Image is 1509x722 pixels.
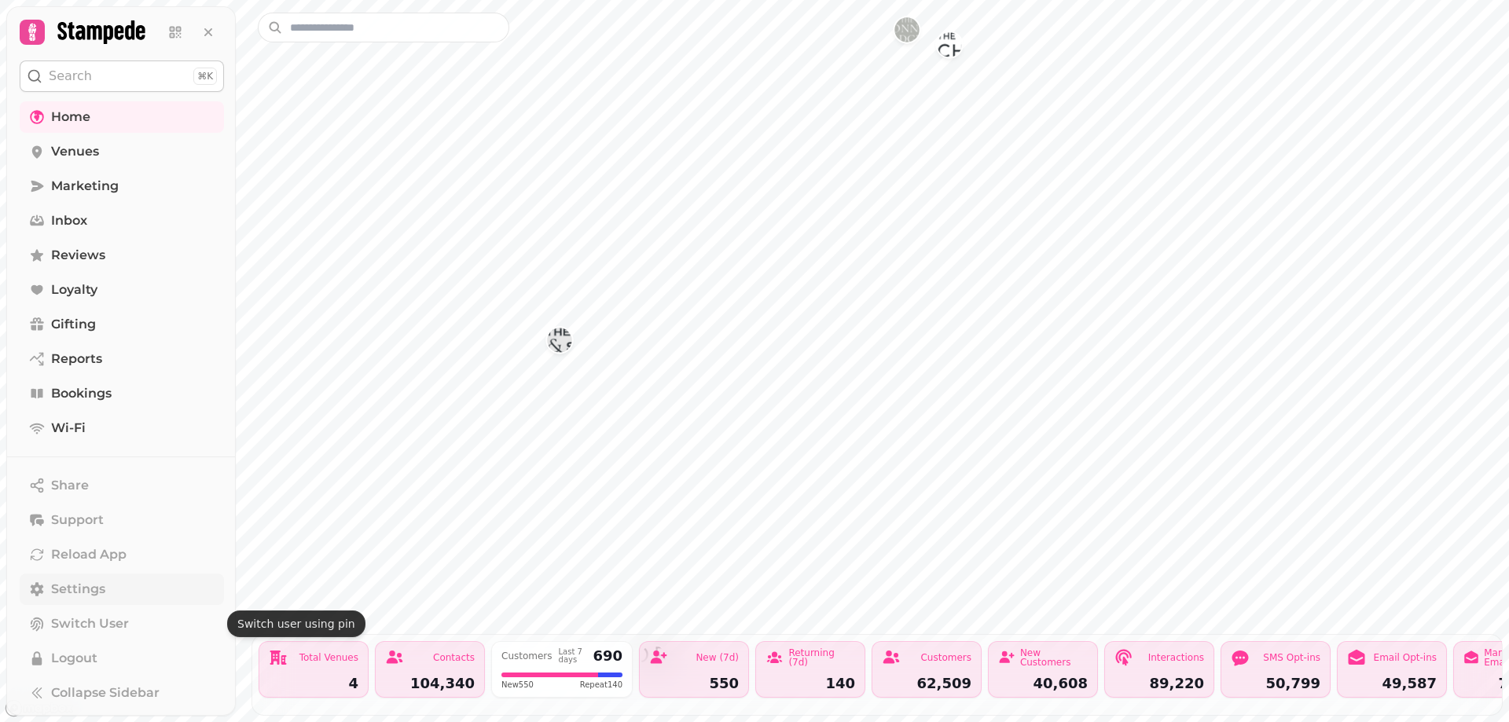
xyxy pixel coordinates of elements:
a: Venues [20,136,224,167]
div: New (7d) [696,653,739,662]
span: Reports [51,350,102,368]
span: Reload App [51,545,127,564]
div: SMS Opt-ins [1263,653,1320,662]
div: 89,220 [1114,676,1204,691]
a: Reviews [20,240,224,271]
span: Loyalty [51,280,97,299]
a: Bookings [20,378,224,409]
span: Support [51,511,104,530]
div: Total Venues [299,653,358,662]
span: Gifting [51,315,96,334]
div: Map marker [937,32,962,62]
div: Returning (7d) [788,648,855,667]
span: Wi-Fi [51,419,86,438]
div: ⌘K [193,68,217,85]
a: Marketing [20,170,224,202]
span: Collapse Sidebar [51,684,160,702]
button: Search⌘K [20,60,224,92]
span: Repeat 140 [580,679,622,691]
button: Support [20,504,224,536]
a: Wi-Fi [20,412,224,444]
div: 140 [766,676,855,691]
div: Email Opt-ins [1374,653,1437,662]
a: Home [20,101,224,133]
button: Reload App [20,539,224,570]
div: Customers [920,653,971,662]
button: Share [20,470,224,501]
div: Last 7 days [559,648,587,664]
span: Bookings [51,384,112,403]
a: Inbox [20,205,224,236]
div: 50,799 [1231,676,1320,691]
span: Home [51,108,90,126]
button: Logout [20,643,224,674]
button: Scran & Scallie [547,328,572,353]
a: Reports [20,343,224,375]
span: New 550 [501,679,534,691]
span: Share [51,476,89,495]
span: Venues [51,142,99,161]
span: Logout [51,649,97,668]
a: Settings [20,574,224,605]
span: Inbox [51,211,87,230]
div: Customers [501,651,553,661]
button: The Kitchin Restaurant [937,32,962,57]
p: Search [49,67,92,86]
a: Gifting [20,309,224,340]
div: 49,587 [1347,676,1437,691]
span: Switch User [51,614,129,633]
button: Collapse Sidebar [20,677,224,709]
span: Settings [51,580,105,599]
div: Switch user using pin [227,610,365,637]
div: 40,608 [998,676,1088,691]
a: Loyalty [20,274,224,306]
div: Contacts [433,653,475,662]
div: 62,509 [882,676,971,691]
div: New Customers [1020,648,1088,667]
button: Switch User [20,608,224,640]
div: Map marker [547,328,572,357]
div: Interactions [1148,653,1204,662]
div: 4 [269,676,358,691]
span: Reviews [51,246,105,265]
span: Marketing [51,177,119,196]
div: 690 [593,649,622,663]
div: 104,340 [385,676,475,691]
div: 550 [649,676,739,691]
